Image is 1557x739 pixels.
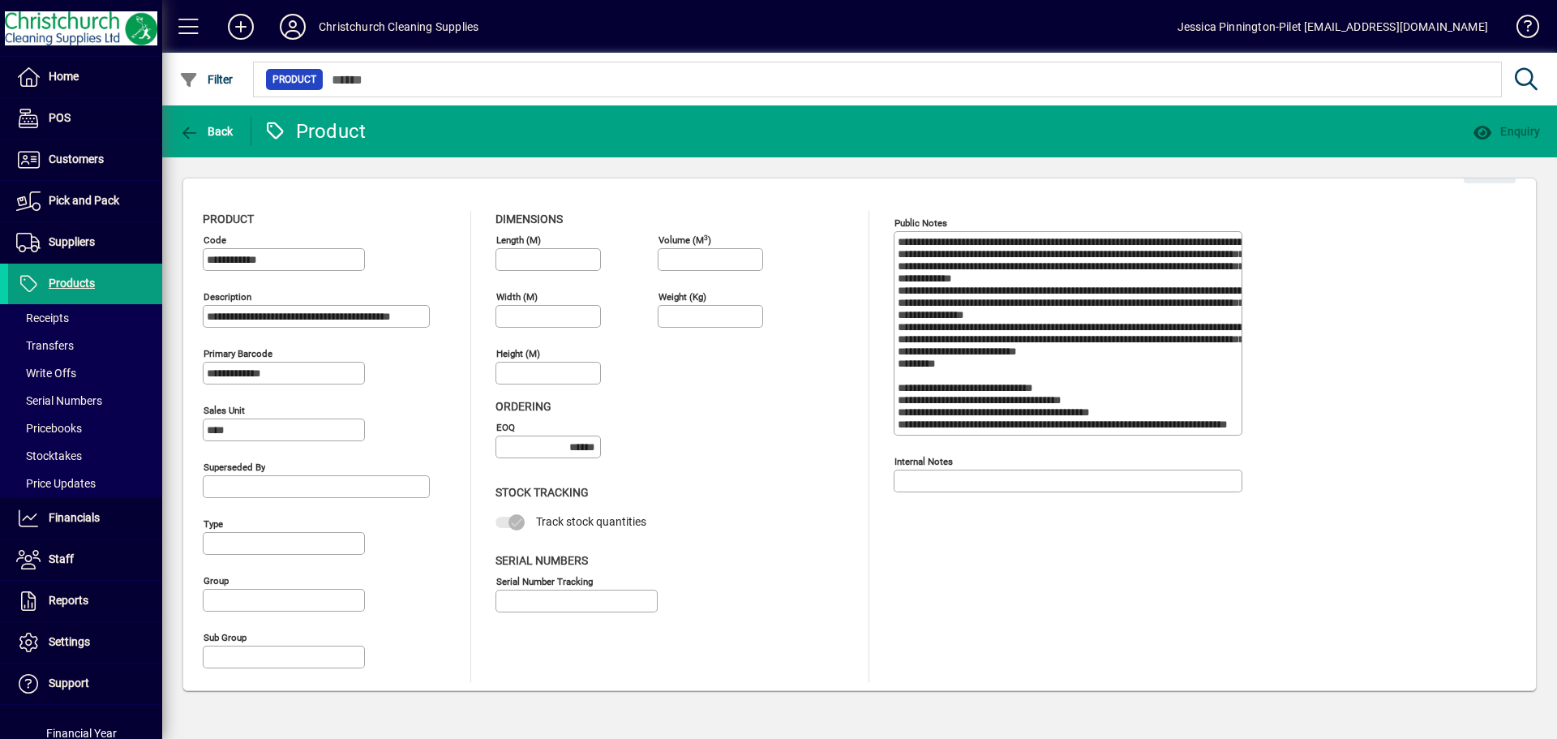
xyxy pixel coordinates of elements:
[204,518,223,530] mat-label: Type
[49,594,88,607] span: Reports
[658,234,711,246] mat-label: Volume (m )
[496,291,538,303] mat-label: Width (m)
[8,539,162,580] a: Staff
[496,348,540,359] mat-label: Height (m)
[179,125,234,138] span: Back
[8,581,162,621] a: Reports
[1464,154,1516,183] button: Edit
[16,311,69,324] span: Receipts
[8,57,162,97] a: Home
[8,332,162,359] a: Transfers
[16,367,76,380] span: Write Offs
[16,339,74,352] span: Transfers
[496,575,593,586] mat-label: Serial Number tracking
[49,635,90,648] span: Settings
[495,400,551,413] span: Ordering
[175,117,238,146] button: Back
[8,664,162,704] a: Support
[204,405,245,416] mat-label: Sales unit
[204,234,226,246] mat-label: Code
[496,234,541,246] mat-label: Length (m)
[204,575,229,586] mat-label: Group
[536,515,646,528] span: Track stock quantities
[204,348,272,359] mat-label: Primary barcode
[203,213,254,226] span: Product
[49,552,74,565] span: Staff
[49,677,89,690] span: Support
[179,73,234,86] span: Filter
[49,511,100,524] span: Financials
[272,71,316,88] span: Product
[16,477,96,490] span: Price Updates
[264,118,367,144] div: Product
[894,456,953,467] mat-label: Internal Notes
[1504,3,1537,56] a: Knowledge Base
[49,235,95,248] span: Suppliers
[16,449,82,462] span: Stocktakes
[16,422,82,435] span: Pricebooks
[267,12,319,41] button: Profile
[49,111,71,124] span: POS
[8,470,162,497] a: Price Updates
[1177,14,1488,40] div: Jessica Pinnington-Pilet [EMAIL_ADDRESS][DOMAIN_NAME]
[8,181,162,221] a: Pick and Pack
[8,98,162,139] a: POS
[8,415,162,442] a: Pricebooks
[8,387,162,415] a: Serial Numbers
[8,359,162,387] a: Write Offs
[319,14,478,40] div: Christchurch Cleaning Supplies
[204,462,265,473] mat-label: Superseded by
[894,217,947,229] mat-label: Public Notes
[162,117,251,146] app-page-header-button: Back
[8,442,162,470] a: Stocktakes
[8,622,162,663] a: Settings
[658,291,706,303] mat-label: Weight (Kg)
[495,213,563,226] span: Dimensions
[175,65,238,94] button: Filter
[215,12,267,41] button: Add
[496,422,515,433] mat-label: EOQ
[49,153,104,165] span: Customers
[704,233,708,241] sup: 3
[49,277,95,290] span: Products
[495,554,588,567] span: Serial Numbers
[204,291,251,303] mat-label: Description
[8,498,162,539] a: Financials
[8,304,162,332] a: Receipts
[49,70,79,83] span: Home
[8,222,162,263] a: Suppliers
[49,194,119,207] span: Pick and Pack
[204,632,247,643] mat-label: Sub group
[495,486,589,499] span: Stock Tracking
[16,394,102,407] span: Serial Numbers
[8,140,162,180] a: Customers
